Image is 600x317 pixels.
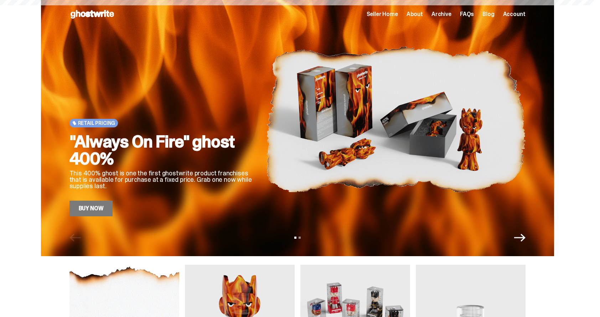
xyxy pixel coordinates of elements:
button: View slide 1 [294,237,296,239]
p: This 400% ghost is one the first ghostwrite product franchises that is available for purchase at ... [69,170,255,189]
a: Seller Home [367,11,398,17]
span: Retail Pricing [78,120,115,126]
button: View slide 2 [299,237,301,239]
a: FAQs [460,11,474,17]
a: About [407,11,423,17]
h2: "Always On Fire" ghost 400% [69,133,255,167]
a: Archive [431,11,451,17]
a: Account [503,11,526,17]
a: Buy Now [69,201,113,216]
a: Blog [482,11,494,17]
img: "Always On Fire" ghost 400% [266,22,526,216]
button: Next [514,232,526,243]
